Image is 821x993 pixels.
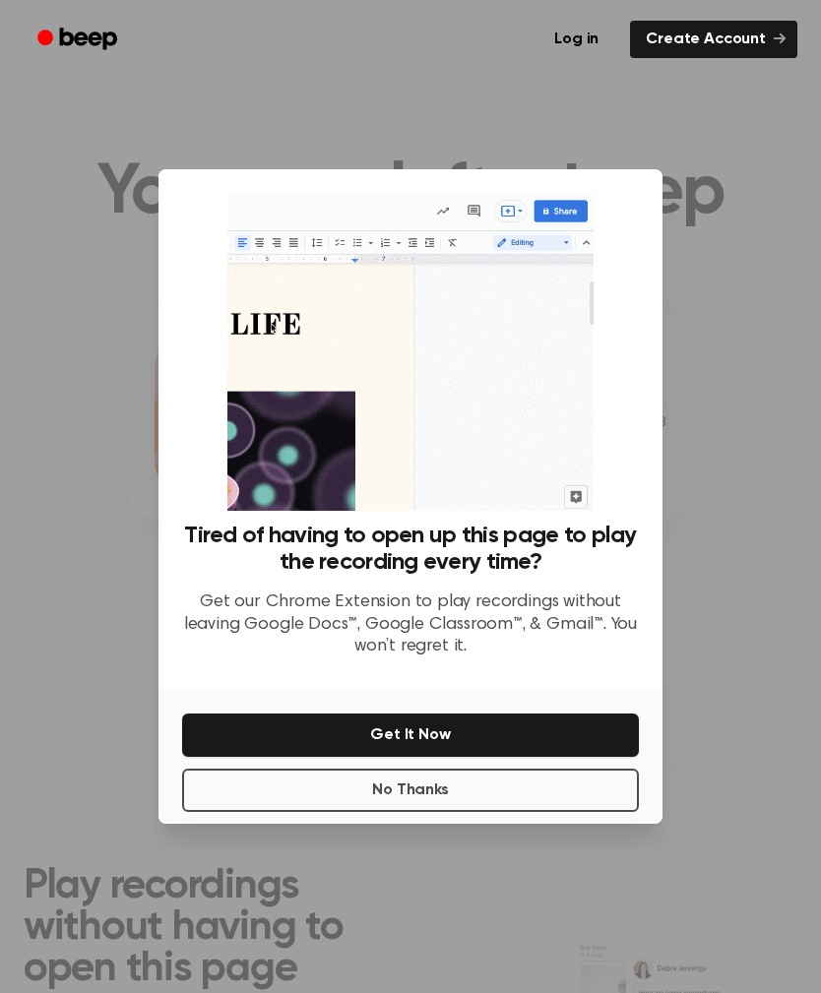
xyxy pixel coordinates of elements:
[182,591,639,658] p: Get our Chrome Extension to play recordings without leaving Google Docs™, Google Classroom™, & Gm...
[182,769,639,812] button: No Thanks
[24,21,135,59] a: Beep
[182,714,639,757] button: Get It Now
[630,21,797,58] a: Create Account
[535,17,618,62] a: Log in
[227,193,593,511] img: Beep extension in action
[182,523,639,576] h3: Tired of having to open up this page to play the recording every time?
